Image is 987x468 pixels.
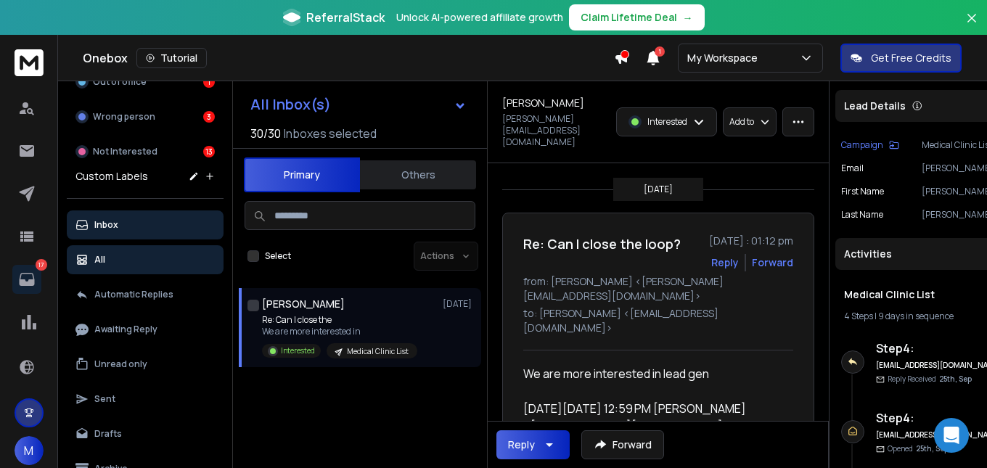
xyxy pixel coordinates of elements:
span: 9 days in sequence [878,310,954,322]
p: Lead Details [844,99,906,113]
p: Campaign [841,139,883,151]
span: 4 Steps [844,310,873,322]
h1: All Inbox(s) [250,97,331,112]
span: ReferralStack [306,9,385,26]
div: 3 [203,111,215,123]
p: Interested [281,345,315,356]
div: Onebox [83,48,614,68]
label: Select [265,250,291,262]
p: Wrong person [93,111,155,123]
span: 30 / 30 [250,125,281,142]
button: Reply [496,430,570,459]
p: [DATE] [644,184,673,195]
p: Medical Clinic List [347,346,409,357]
div: Forward [752,255,793,270]
p: Inbox [94,219,118,231]
h1: Re: Can I close the loop? [523,234,681,254]
button: M [15,436,44,465]
button: All [67,245,224,274]
p: 17 [36,259,47,271]
div: 1 [203,76,215,88]
p: My Workspace [687,51,763,65]
p: [PERSON_NAME][EMAIL_ADDRESS][DOMAIN_NAME] [502,113,607,148]
p: Interested [647,116,687,128]
button: Tutorial [136,48,207,68]
p: Unlock AI-powered affiliate growth [396,10,563,25]
button: Close banner [962,9,981,44]
p: to: [PERSON_NAME] <[EMAIL_ADDRESS][DOMAIN_NAME]> [523,306,793,335]
p: Get Free Credits [871,51,951,65]
p: Out of office [93,76,147,88]
h1: [PERSON_NAME] [502,96,584,110]
span: 25th, Sep [916,443,949,453]
button: Unread only [67,350,224,379]
p: We are more interested in [262,326,417,337]
button: Campaign [841,139,899,151]
p: Automatic Replies [94,289,173,300]
button: Automatic Replies [67,280,224,309]
button: Not Interested13 [67,137,224,166]
p: Not Interested [93,146,157,157]
div: 13 [203,146,215,157]
button: Claim Lifetime Deal→ [569,4,705,30]
p: Opened [888,443,949,454]
div: Reply [508,438,535,452]
div: [DATE][DATE] 12:59 PM [PERSON_NAME] <[EMAIL_ADDRESS][DOMAIN_NAME]> wrote: [523,400,782,435]
button: Reply [711,255,739,270]
p: All [94,254,105,266]
p: Unread only [94,358,147,370]
p: Awaiting Reply [94,324,157,335]
p: from: [PERSON_NAME] <[PERSON_NAME][EMAIL_ADDRESS][DOMAIN_NAME]> [523,274,793,303]
h1: [PERSON_NAME] [262,297,345,311]
p: [DATE] : 01:12 pm [709,234,793,248]
button: Forward [581,430,664,459]
p: Add to [729,116,754,128]
button: Others [360,159,476,191]
a: 17 [12,265,41,294]
p: Last Name [841,209,883,221]
p: Sent [94,393,115,405]
p: [DATE] [443,298,475,310]
p: Reply Received [888,374,972,385]
button: Drafts [67,419,224,448]
button: Wrong person3 [67,102,224,131]
button: All Inbox(s) [239,90,478,119]
span: 1 [655,46,665,57]
h3: Inboxes selected [284,125,377,142]
button: Inbox [67,210,224,239]
button: Sent [67,385,224,414]
p: First Name [841,186,884,197]
span: → [683,10,693,25]
div: We are more interested in lead gen [523,365,782,382]
span: 25th, Sep [939,374,972,384]
p: Email [841,163,864,174]
button: Primary [244,157,360,192]
h3: Custom Labels [75,169,148,184]
button: Get Free Credits [840,44,962,73]
button: Out of office1 [67,67,224,97]
p: Drafts [94,428,122,440]
p: Re: Can I close the [262,314,417,326]
div: Open Intercom Messenger [934,418,969,453]
button: Awaiting Reply [67,315,224,344]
